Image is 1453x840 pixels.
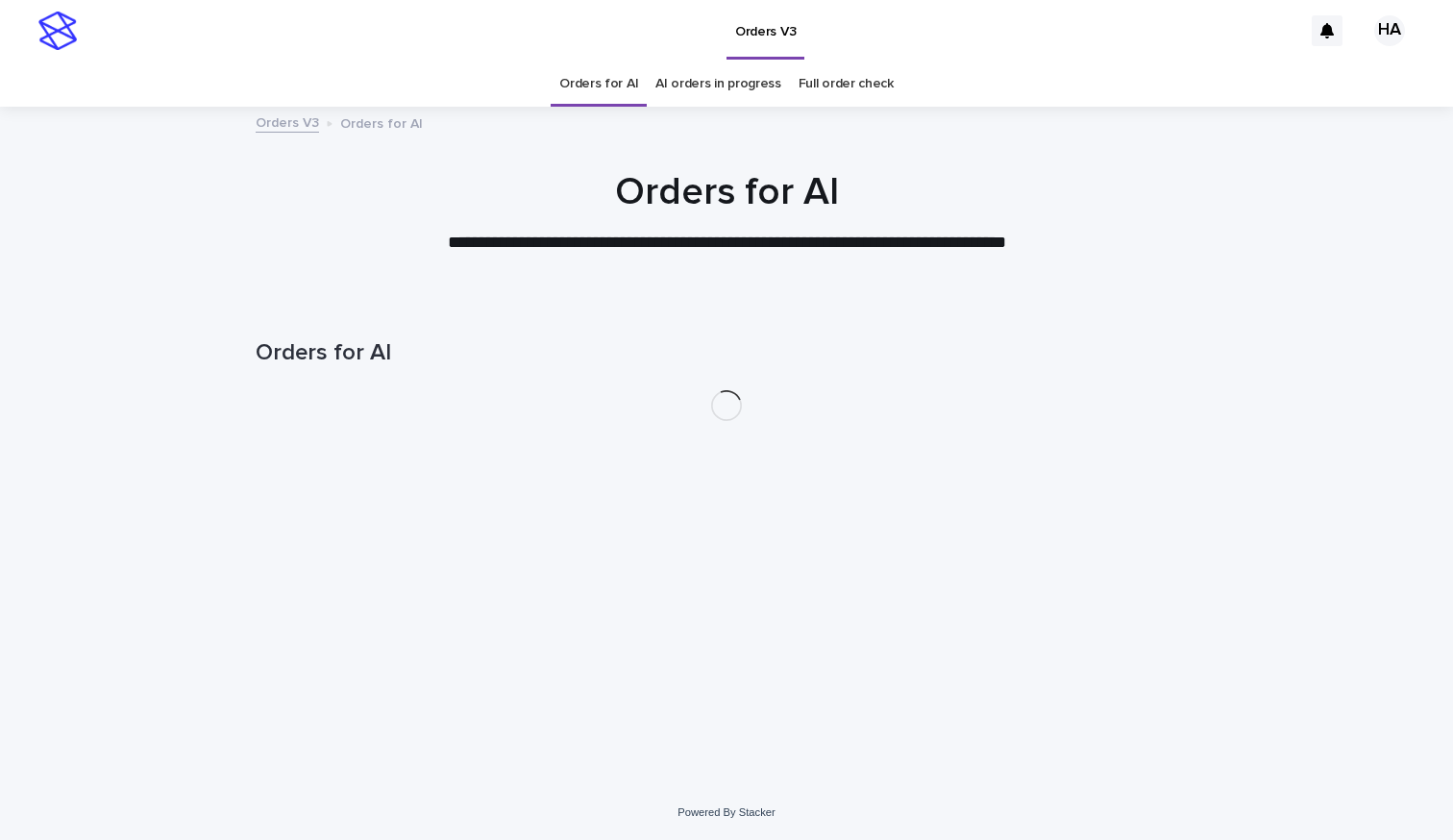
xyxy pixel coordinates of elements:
div: HA [1374,15,1405,46]
h1: Orders for AI [256,169,1197,215]
a: Orders for AI [559,62,638,107]
a: AI orders in progress [655,62,781,107]
img: stacker-logo-s-only.png [38,12,77,50]
p: Orders for AI [340,111,423,133]
h1: Orders for AI [256,339,1197,367]
a: Full order check [799,62,894,107]
a: Orders V3 [256,111,319,133]
a: Powered By Stacker [677,806,775,818]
